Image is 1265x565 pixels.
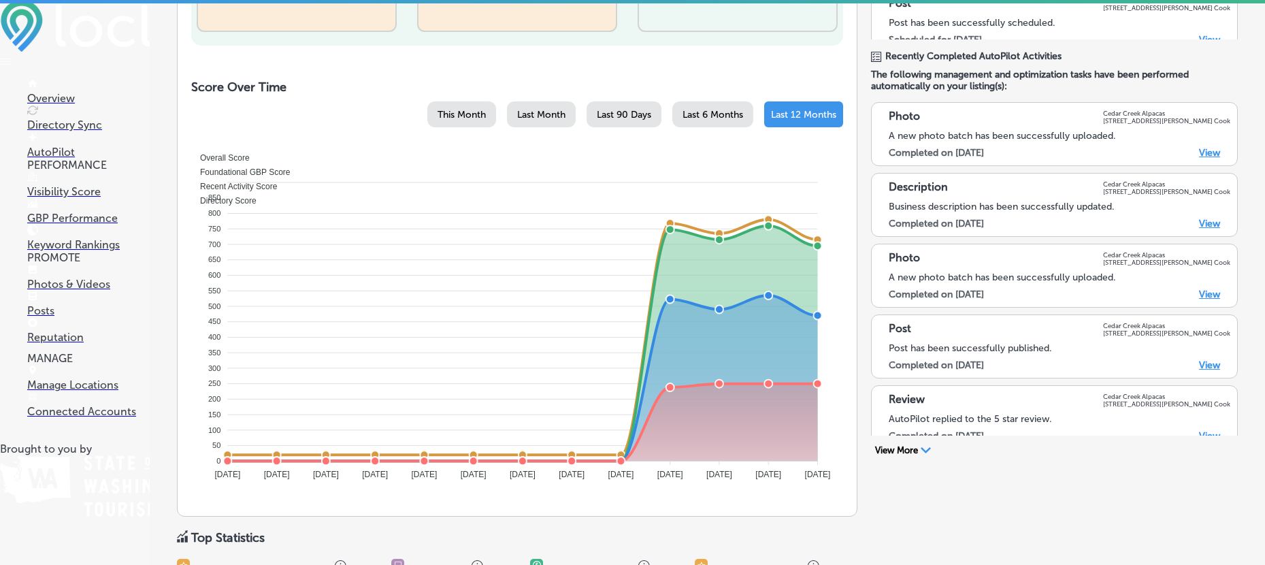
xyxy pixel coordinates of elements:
[1103,4,1230,12] p: [STREET_ADDRESS][PERSON_NAME] Cook
[412,470,438,479] tspan: [DATE]
[1103,329,1230,337] p: [STREET_ADDRESS][PERSON_NAME] Cook
[559,470,585,479] tspan: [DATE]
[208,302,220,310] tspan: 500
[208,349,220,357] tspan: 350
[208,271,220,279] tspan: 600
[27,118,150,131] p: Directory Sync
[214,470,240,479] tspan: [DATE]
[438,109,486,120] span: This Month
[27,392,150,418] a: Connected Accounts
[889,289,984,300] label: Completed on [DATE]
[208,209,220,217] tspan: 800
[362,470,388,479] tspan: [DATE]
[510,470,536,479] tspan: [DATE]
[27,265,150,291] a: Photos & Videos
[889,147,984,159] label: Completed on [DATE]
[1199,34,1220,46] a: View
[889,201,1230,212] div: Business description has been successfully updated.
[208,426,220,434] tspan: 100
[27,278,150,291] p: Photos & Videos
[27,79,150,105] a: Overview
[27,378,150,391] p: Manage Locations
[190,196,257,206] span: Directory Score
[27,212,150,225] p: GBP Performance
[27,133,150,159] a: AutoPilot
[889,17,1230,29] div: Post has been successfully scheduled.
[208,333,220,341] tspan: 400
[1199,147,1220,159] a: View
[208,240,220,248] tspan: 700
[208,255,220,263] tspan: 650
[889,251,920,266] p: Photo
[889,218,984,229] label: Completed on [DATE]
[657,470,683,479] tspan: [DATE]
[608,470,634,479] tspan: [DATE]
[27,304,150,317] p: Posts
[889,110,920,125] p: Photo
[1103,251,1230,259] p: Cedar Creek Alpacas
[889,180,948,195] p: Description
[27,172,150,198] a: Visibility Score
[889,272,1230,283] div: A new photo batch has been successfully uploaded.
[885,50,1062,62] span: Recently Completed AutoPilot Activities
[27,199,150,225] a: GBP Performance
[805,470,831,479] tspan: [DATE]
[27,159,150,172] p: PERFORMANCE
[771,109,836,120] span: Last 12 Months
[190,167,291,177] span: Foundational GBP Score
[461,470,487,479] tspan: [DATE]
[889,359,984,371] label: Completed on [DATE]
[27,225,150,251] a: Keyword Rankings
[683,109,743,120] span: Last 6 Months
[208,364,220,372] tspan: 300
[889,342,1230,354] div: Post has been successfully published.
[755,470,781,479] tspan: [DATE]
[212,441,220,449] tspan: 50
[1103,180,1230,188] p: Cedar Creek Alpacas
[208,317,220,325] tspan: 450
[1199,289,1220,300] a: View
[889,130,1230,142] div: A new photo batch has been successfully uploaded.
[27,318,150,344] a: Reputation
[27,146,150,159] p: AutoPilot
[208,193,220,201] tspan: 850
[208,225,220,233] tspan: 750
[208,395,220,403] tspan: 200
[1199,430,1220,442] a: View
[889,34,982,46] label: Scheduled for [DATE]
[871,445,935,457] button: View More
[871,69,1238,92] span: The following management and optimization tasks have been performed automatically on your listing...
[216,457,220,465] tspan: 0
[1103,400,1230,408] p: [STREET_ADDRESS][PERSON_NAME] Cook
[1103,110,1230,117] p: Cedar Creek Alpacas
[190,182,277,191] span: Recent Activity Score
[889,413,1230,425] div: AutoPilot replied to the 5 star review.
[27,405,150,418] p: Connected Accounts
[706,470,732,479] tspan: [DATE]
[1199,218,1220,229] a: View
[191,530,265,545] div: Top Statistics
[517,109,565,120] span: Last Month
[27,238,150,251] p: Keyword Rankings
[1103,188,1230,195] p: [STREET_ADDRESS][PERSON_NAME] Cook
[27,352,150,365] p: MANAGE
[27,106,150,131] a: Directory Sync
[208,410,220,419] tspan: 150
[27,366,150,391] a: Manage Locations
[889,393,925,408] p: Review
[191,80,843,95] h2: Score Over Time
[27,291,150,317] a: Posts
[1103,322,1230,329] p: Cedar Creek Alpacas
[1103,117,1230,125] p: [STREET_ADDRESS][PERSON_NAME] Cook
[27,251,150,264] p: PROMOTE
[313,470,339,479] tspan: [DATE]
[208,379,220,387] tspan: 250
[264,470,290,479] tspan: [DATE]
[1103,393,1230,400] p: Cedar Creek Alpacas
[27,92,150,105] p: Overview
[1199,359,1220,371] a: View
[190,153,250,163] span: Overall Score
[889,430,984,442] label: Completed on [DATE]
[208,287,220,295] tspan: 550
[1103,259,1230,266] p: [STREET_ADDRESS][PERSON_NAME] Cook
